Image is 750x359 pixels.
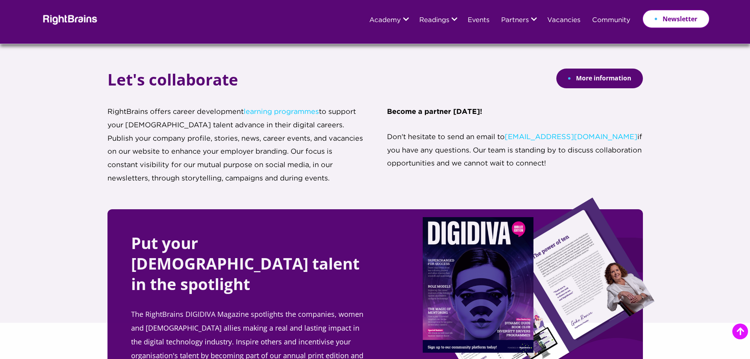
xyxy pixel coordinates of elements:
[592,17,630,24] a: Community
[41,13,98,25] img: Rightbrains
[387,109,482,115] strong: Become a partner [DATE]!
[107,106,363,197] p: RightBrains offers career development to support your [DEMOGRAPHIC_DATA] talent advance in their ...
[107,71,238,88] h2: Let's collaborate
[468,17,489,24] a: Events
[369,17,401,24] a: Academy
[419,17,449,24] a: Readings
[556,69,643,89] a: More information
[547,17,580,24] a: Vacancies
[642,9,710,28] a: Newsletter
[244,109,319,115] a: learning programmes
[387,131,643,182] p: Don't hesitate to send an email to if you have any questions. Our team is standing by to discuss ...
[501,17,529,24] a: Partners
[505,134,637,140] a: [EMAIL_ADDRESS][DOMAIN_NAME]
